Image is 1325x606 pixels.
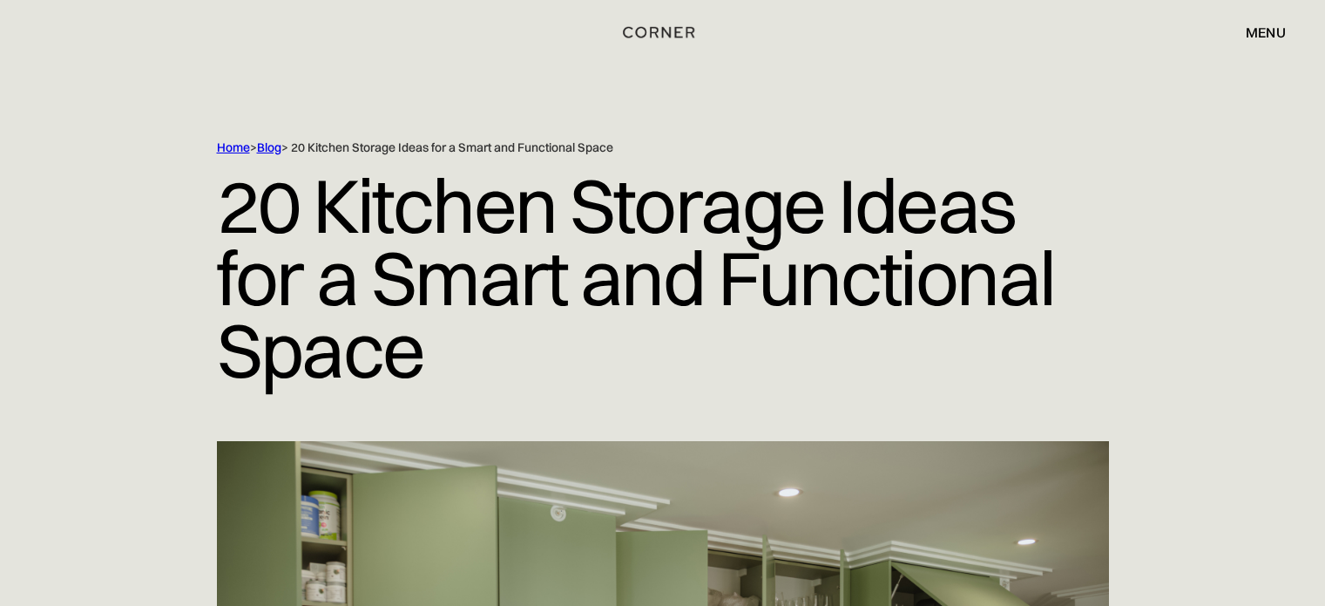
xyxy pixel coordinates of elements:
a: Home [217,140,250,155]
a: Blog [257,140,281,155]
div: menu [1228,17,1286,47]
a: home [617,21,707,44]
div: > > 20 Kitchen Storage Ideas for a Smart and Functional Space [217,140,1036,156]
div: menu [1246,25,1286,39]
h1: 20 Kitchen Storage Ideas for a Smart and Functional Space [217,156,1109,399]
